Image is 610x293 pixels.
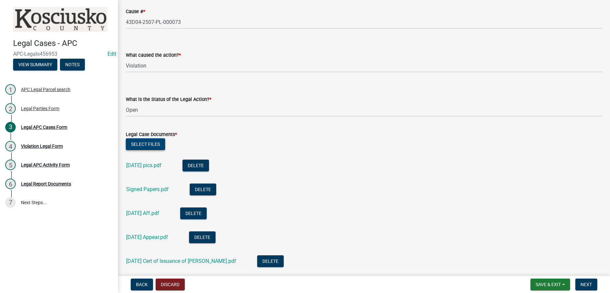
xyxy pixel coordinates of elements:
button: Delete [180,207,207,219]
div: Legal Report Documents [21,182,71,186]
span: Next [581,282,592,287]
label: Legal Case Documents [126,132,177,137]
wm-modal-confirm: Delete Document [257,259,284,265]
span: APC-Legals456953 [13,51,105,57]
button: Discard [156,279,185,290]
div: 4 [5,141,16,151]
label: Cause # [126,10,145,14]
button: View Summary [13,59,57,70]
a: [DATE] Aff.pdf [126,210,159,216]
button: Select files [126,138,165,150]
button: Back [131,279,153,290]
div: 1 [5,84,16,95]
div: 5 [5,160,16,170]
div: Legal Parties Form [21,106,59,111]
div: APC Legal Parcel search [21,87,70,92]
span: Back [136,282,148,287]
button: Save & Exit [530,279,570,290]
a: Edit [107,51,116,57]
wm-modal-confirm: Delete Document [189,235,216,241]
wm-modal-confirm: Notes [60,62,85,68]
a: Signed Papers.pdf [126,186,169,192]
a: [DATE] pics.pdf [126,162,162,168]
span: Save & Exit [536,282,561,287]
wm-modal-confirm: Delete Document [190,187,216,193]
label: What caused the action? [126,53,181,58]
wm-modal-confirm: Delete Document [180,211,207,217]
wm-modal-confirm: Summary [13,62,57,68]
div: 3 [5,122,16,132]
wm-modal-confirm: Delete Document [182,163,209,169]
div: 6 [5,179,16,189]
button: Next [575,279,597,290]
img: Kosciusko County, Indiana [13,7,107,32]
h4: Legal Cases - APC [13,39,113,48]
button: Delete [190,184,216,195]
label: What is the Status of the Legal Action? [126,97,211,102]
wm-modal-confirm: Edit Application Number [107,51,116,57]
button: Delete [182,160,209,171]
a: [DATE] Cert of Issuance of [PERSON_NAME].pdf [126,258,236,264]
a: [DATE] Appear.pdf [126,234,168,240]
div: Legal APC Activity Form [21,163,70,167]
button: Delete [257,255,284,267]
div: 2 [5,103,16,114]
div: Legal APC Cases Form [21,125,67,129]
div: 7 [5,197,16,208]
div: Violation Legal Form [21,144,63,148]
button: Delete [189,231,216,243]
button: Notes [60,59,85,70]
